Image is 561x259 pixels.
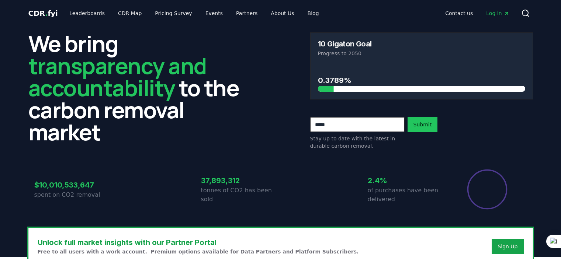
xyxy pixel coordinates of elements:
[310,135,405,150] p: Stay up to date with the latest in durable carbon removal.
[492,239,523,254] button: Sign Up
[368,186,447,204] p: of purchases have been delivered
[408,117,438,132] button: Submit
[480,7,515,20] a: Log in
[28,50,207,103] span: transparency and accountability
[28,32,251,143] h2: We bring to the carbon removal market
[318,40,372,48] h3: 10 Gigaton Goal
[201,186,281,204] p: tonnes of CO2 has been sold
[368,175,447,186] h3: 2.4%
[149,7,198,20] a: Pricing Survey
[112,7,148,20] a: CDR Map
[28,8,58,18] a: CDR.fyi
[230,7,263,20] a: Partners
[63,7,325,20] nav: Main
[38,248,359,255] p: Free to all users with a work account. Premium options available for Data Partners and Platform S...
[439,7,515,20] nav: Main
[467,169,508,210] div: Percentage of sales delivered
[201,175,281,186] h3: 37,893,312
[318,50,525,57] p: Progress to 2050
[45,9,48,18] span: .
[63,7,111,20] a: Leaderboards
[34,179,114,190] h3: $10,010,533,647
[28,9,58,18] span: CDR fyi
[38,237,359,248] h3: Unlock full market insights with our Partner Portal
[439,7,479,20] a: Contact us
[200,7,229,20] a: Events
[318,75,525,86] h3: 0.3789%
[486,10,509,17] span: Log in
[34,190,114,199] p: spent on CO2 removal
[498,243,517,250] a: Sign Up
[302,7,325,20] a: Blog
[265,7,300,20] a: About Us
